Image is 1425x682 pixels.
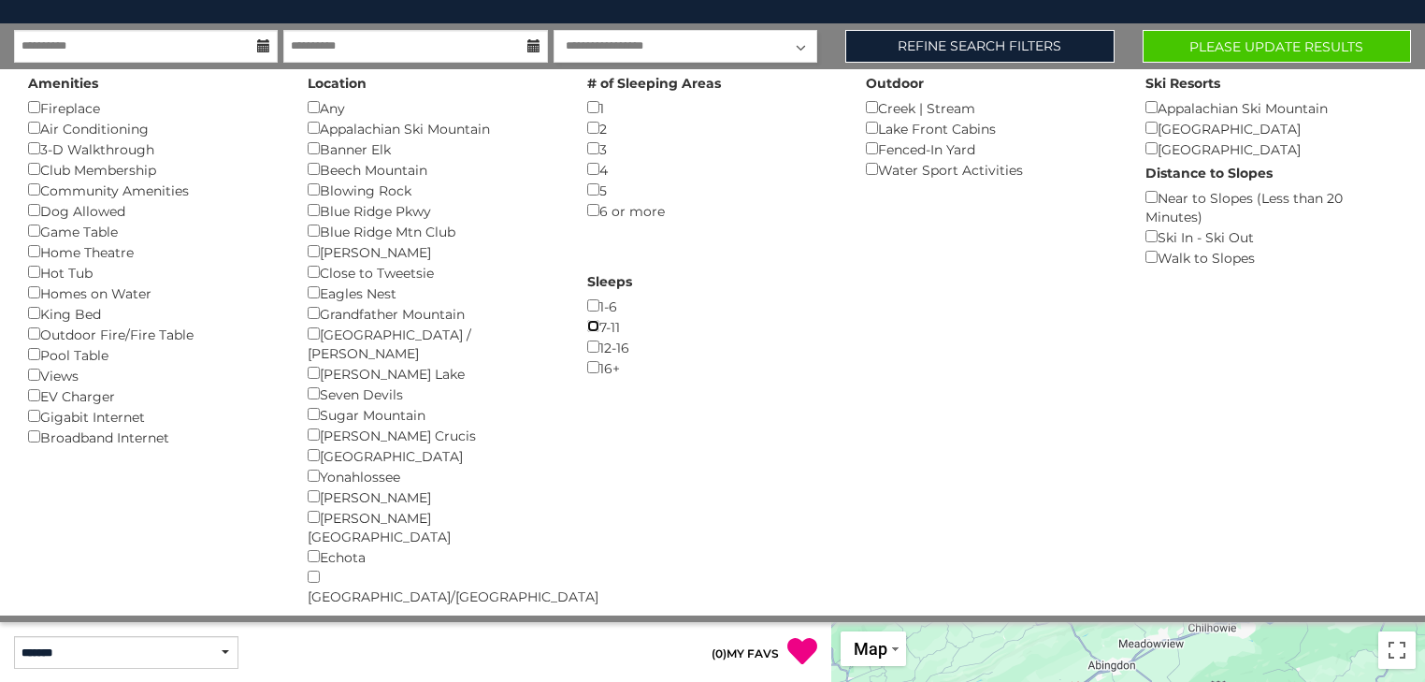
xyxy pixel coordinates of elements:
[28,283,280,303] div: Homes on Water
[866,97,1117,118] div: Creek | Stream
[1145,247,1397,268] div: Walk to Slopes
[587,159,839,180] div: 4
[28,385,280,406] div: EV Charger
[308,567,559,606] div: [GEOGRAPHIC_DATA]/[GEOGRAPHIC_DATA]
[308,180,559,200] div: Blowing Rock
[587,357,839,378] div: 16+
[1143,30,1412,63] button: Please Update Results
[28,324,280,344] div: Outdoor Fire/Fire Table
[841,631,906,666] button: Change map style
[308,118,559,138] div: Appalachian Ski Mountain
[28,365,280,385] div: Views
[587,272,632,291] label: Sleeps
[587,316,839,337] div: 7-11
[587,97,839,118] div: 1
[866,159,1117,180] div: Water Sport Activities
[28,180,280,200] div: Community Amenities
[587,138,839,159] div: 3
[308,507,559,546] div: [PERSON_NAME][GEOGRAPHIC_DATA]
[866,74,924,93] label: Outdoor
[308,262,559,283] div: Close to Tweetsie
[308,425,559,445] div: [PERSON_NAME] Crucis
[587,200,839,221] div: 6 or more
[1145,187,1397,226] div: Near to Slopes (Less than 20 Minutes)
[1145,97,1397,118] div: Appalachian Ski Mountain
[308,404,559,425] div: Sugar Mountain
[308,97,559,118] div: Any
[308,384,559,404] div: Seven Devils
[308,486,559,507] div: [PERSON_NAME]
[28,118,280,138] div: Air Conditioning
[587,337,839,357] div: 12-16
[28,138,280,159] div: 3-D Walkthrough
[308,241,559,262] div: [PERSON_NAME]
[1378,631,1416,669] button: Toggle fullscreen view
[1145,226,1397,247] div: Ski In - Ski Out
[587,74,721,93] label: # of Sleeping Areas
[866,138,1117,159] div: Fenced-In Yard
[28,221,280,241] div: Game Table
[28,262,280,283] div: Hot Tub
[308,159,559,180] div: Beech Mountain
[28,74,98,93] label: Amenities
[28,303,280,324] div: King Bed
[28,159,280,180] div: Club Membership
[1145,138,1397,159] div: [GEOGRAPHIC_DATA]
[845,30,1115,63] a: Refine Search Filters
[308,221,559,241] div: Blue Ridge Mtn Club
[1145,74,1220,93] label: Ski Resorts
[28,427,280,447] div: Broadband Internet
[28,200,280,221] div: Dog Allowed
[308,283,559,303] div: Eagles Nest
[308,546,559,567] div: Echota
[28,241,280,262] div: Home Theatre
[308,200,559,221] div: Blue Ridge Pkwy
[715,646,723,660] span: 0
[587,180,839,200] div: 5
[587,296,839,316] div: 1-6
[1145,164,1273,182] label: Distance to Slopes
[28,97,280,118] div: Fireplace
[712,646,727,660] span: ( )
[308,138,559,159] div: Banner Elk
[308,363,559,384] div: [PERSON_NAME] Lake
[587,118,839,138] div: 2
[308,445,559,466] div: [GEOGRAPHIC_DATA]
[28,344,280,365] div: Pool Table
[712,646,779,660] a: (0)MY FAVS
[854,639,887,659] span: Map
[28,406,280,427] div: Gigabit Internet
[308,74,367,93] label: Location
[1145,118,1397,138] div: [GEOGRAPHIC_DATA]
[308,324,559,363] div: [GEOGRAPHIC_DATA] / [PERSON_NAME]
[866,118,1117,138] div: Lake Front Cabins
[308,303,559,324] div: Grandfather Mountain
[308,466,559,486] div: Yonahlossee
